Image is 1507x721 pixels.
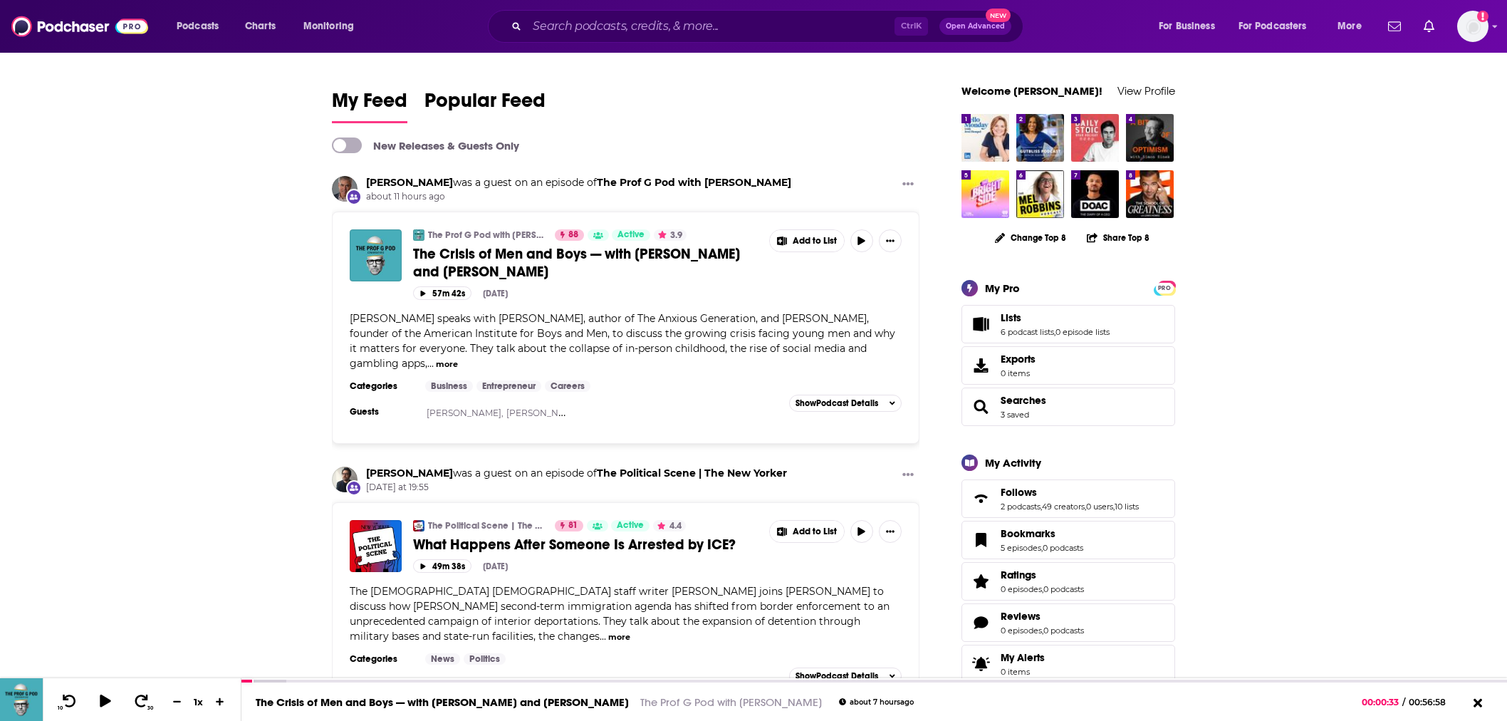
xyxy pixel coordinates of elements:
span: Charts [245,16,276,36]
a: The Prof G Pod with Scott Galloway [413,229,424,241]
button: Show More Button [879,520,902,543]
a: Show notifications dropdown [1418,14,1440,38]
div: Search podcasts, credits, & more... [501,10,1037,43]
div: New Appearance [346,480,362,496]
a: Follows [1001,486,1139,499]
button: 10 [55,693,82,711]
span: Popular Feed [424,88,546,121]
button: open menu [167,15,237,38]
h3: Categories [350,653,414,665]
a: My Alerts [961,645,1175,683]
a: New Releases & Guests Only [332,138,519,153]
span: The Crisis of Men and Boys — with [PERSON_NAME] and [PERSON_NAME] [413,245,740,281]
span: 81 [568,519,578,533]
span: 30 [147,705,153,711]
span: Active [617,228,645,242]
a: 6 podcast lists [1001,327,1054,337]
a: [PERSON_NAME] [506,408,581,418]
button: 4.4 [653,520,686,531]
span: Lists [1001,311,1021,324]
a: 81 [555,520,583,531]
a: The Crisis of Men and Boys — with [PERSON_NAME] and [PERSON_NAME] [413,245,759,281]
h3: Guests [350,406,414,417]
a: Charts [236,15,284,38]
a: News [425,653,460,665]
span: ... [427,357,434,370]
span: , [1041,502,1042,512]
img: Podchaser - Follow, Share and Rate Podcasts [11,13,148,40]
span: 0 items [1001,368,1036,378]
a: 88 [555,229,584,241]
span: Monitoring [303,16,354,36]
div: New Appearance [346,189,362,204]
img: The Crisis of Men and Boys — with Jonathan Haidt and Richard Reeves [350,229,402,281]
a: Ratings [1001,569,1084,581]
button: Share Top 8 [1086,224,1150,251]
a: Politics [464,653,506,665]
a: Lists [966,314,995,334]
a: Popular Feed [424,88,546,123]
div: about 7 hours ago [839,698,914,706]
img: User Profile [1457,11,1488,42]
span: 0 items [1001,667,1045,677]
button: Change Top 8 [986,229,1075,247]
span: , [1042,584,1043,594]
img: Jonathan Blitzer [332,467,358,492]
img: Hello Monday with Jessi Hempel [961,114,1009,162]
a: The Political Scene | The New Yorker [413,520,424,531]
span: , [1054,327,1055,337]
span: , [1085,502,1086,512]
a: 0 podcasts [1043,584,1084,594]
span: Ratings [961,562,1175,601]
h3: was a guest on an episode of [366,176,791,190]
span: Reviews [1001,610,1041,623]
button: more [436,358,458,370]
a: 10 lists [1115,502,1139,512]
a: The Bright Side [961,170,1009,218]
img: The Daily Stoic [1071,114,1119,162]
img: The Diary Of A CEO with Steven Bartlett [1071,170,1119,218]
button: ShowPodcast Details [789,395,902,412]
a: Follows [966,489,995,509]
a: 0 episodes [1001,626,1042,636]
img: A Bit of Optimism [1126,114,1174,162]
a: Welcome [PERSON_NAME]! [961,84,1102,98]
a: 0 podcasts [1043,626,1084,636]
span: The [DEMOGRAPHIC_DATA] [DEMOGRAPHIC_DATA] staff writer [PERSON_NAME] joins [PERSON_NAME] to discu... [350,585,890,643]
span: Add to List [793,527,837,537]
span: 88 [568,228,578,242]
button: Open AdvancedNew [939,18,1011,35]
a: Bookmarks [966,530,995,550]
img: The School of Greatness [1126,170,1174,218]
h3: Categories [350,380,414,392]
span: Active [617,519,644,533]
a: Jonathan Haidt [366,176,453,189]
span: Lists [961,305,1175,343]
button: ShowPodcast Details [789,668,902,685]
a: The Political Scene | The New Yorker [597,467,787,479]
span: 00:56:58 [1405,697,1460,707]
a: 2 podcasts [1001,502,1041,512]
span: , [1113,502,1115,512]
img: The Mel Robbins Podcast [1016,170,1064,218]
span: , [1041,543,1043,553]
span: / [1402,697,1405,707]
a: Lists [1001,311,1110,324]
a: Jonathan Haidt [332,176,358,202]
button: more [608,631,630,643]
span: Exports [966,356,995,375]
a: 5 episodes [1001,543,1041,553]
span: Show Podcast Details [796,671,878,681]
span: Bookmarks [961,521,1175,559]
span: 10 [58,705,63,711]
a: Show notifications dropdown [1382,14,1407,38]
a: 0 podcasts [1043,543,1083,553]
a: The Political Scene | The New Yorker [428,520,546,531]
a: 0 episodes [1001,584,1042,594]
span: [PERSON_NAME] speaks with [PERSON_NAME], author of The Anxious Generation, and [PERSON_NAME], fou... [350,312,895,370]
a: PRO [1156,281,1173,292]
